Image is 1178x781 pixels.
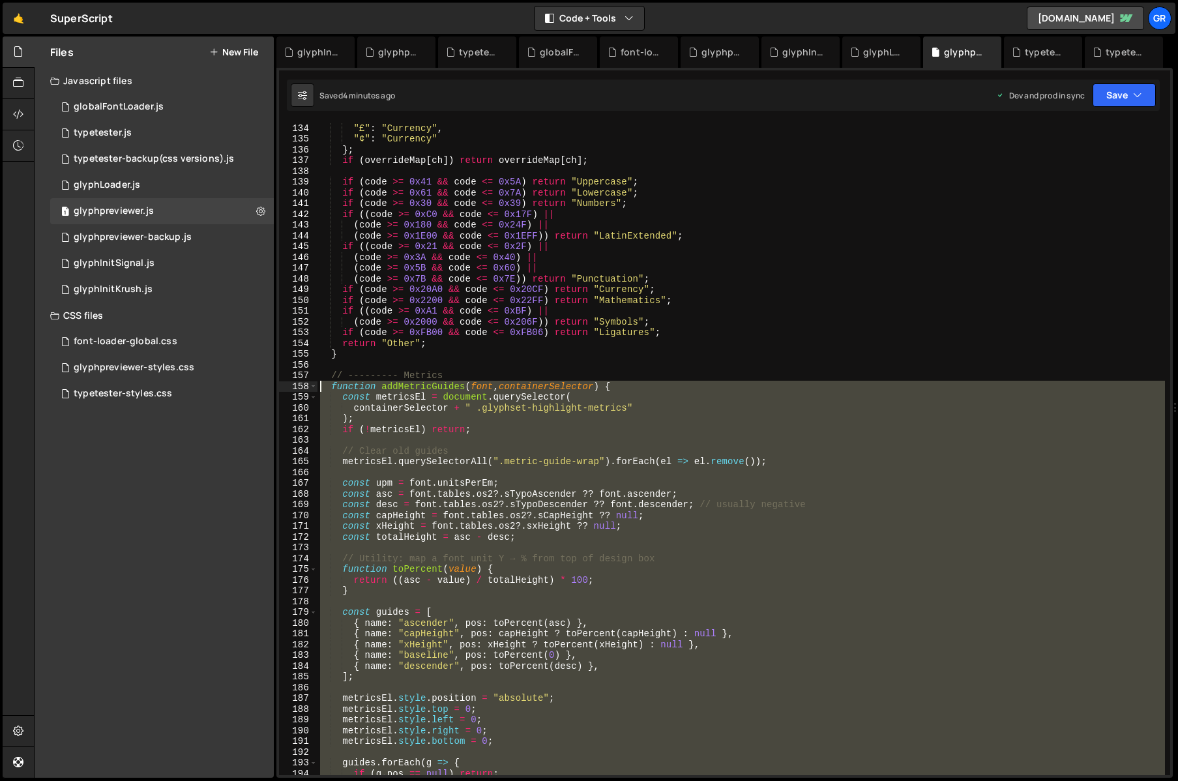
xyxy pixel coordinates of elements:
[74,127,132,139] div: typetester.js
[50,355,274,381] div: 17017/47345.css
[279,220,317,231] div: 143
[1148,7,1171,30] a: Gr
[279,177,317,188] div: 139
[279,274,317,285] div: 148
[279,381,317,392] div: 158
[50,224,274,250] div: 17017/47727.js
[279,521,317,532] div: 171
[74,284,153,295] div: glyphInitKrush.js
[944,46,986,59] div: glyphpreviewer.js
[1106,46,1147,59] div: typetester.js
[61,207,69,218] span: 1
[74,179,140,191] div: glyphLoader.js
[50,250,274,276] div: glyphInitSignal.js
[50,276,274,302] div: 17017/47730.js
[279,736,317,747] div: 191
[279,661,317,672] div: 184
[279,349,317,360] div: 155
[279,123,317,134] div: 134
[279,607,317,618] div: 179
[378,46,420,59] div: glyphpreviewer-backup.js
[279,446,317,457] div: 164
[279,499,317,510] div: 169
[279,510,317,522] div: 170
[279,618,317,629] div: 180
[74,362,194,374] div: glyphpreviewer-styles.css
[209,47,258,57] button: New File
[50,381,274,407] div: 17017/47137.css
[279,306,317,317] div: 151
[50,198,274,224] div: 17017/47275.js
[279,424,317,435] div: 162
[1025,46,1067,59] div: typetester-styles.css
[279,704,317,715] div: 188
[279,553,317,565] div: 174
[74,258,155,269] div: glyphInitSignal.js
[74,336,177,347] div: font-loader-global.css
[279,134,317,145] div: 135
[279,683,317,694] div: 186
[1027,7,1144,30] a: [DOMAIN_NAME]
[279,252,317,263] div: 146
[459,46,501,59] div: typetester-backup(css versions).js
[279,295,317,306] div: 150
[279,198,317,209] div: 141
[50,146,274,172] div: 17017/47519.js
[996,90,1085,101] div: Dev and prod in sync
[279,166,317,177] div: 138
[279,575,317,586] div: 176
[279,413,317,424] div: 161
[279,693,317,704] div: 187
[279,542,317,553] div: 173
[279,671,317,683] div: 185
[279,145,317,156] div: 136
[279,478,317,489] div: 167
[621,46,662,59] div: font-loader-global.css
[701,46,743,59] div: glyphpreviewer-styles.css
[279,155,317,166] div: 137
[279,209,317,220] div: 142
[35,302,274,329] div: CSS files
[319,90,395,101] div: Saved
[1093,83,1156,107] button: Save
[279,769,317,780] div: 194
[279,628,317,640] div: 181
[279,284,317,295] div: 149
[279,650,317,661] div: 183
[3,3,35,34] a: 🤙
[279,726,317,737] div: 190
[50,172,274,198] div: 17017/47277.js
[279,263,317,274] div: 147
[279,715,317,726] div: 189
[279,327,317,338] div: 153
[279,467,317,479] div: 166
[279,489,317,500] div: 168
[74,205,154,217] div: glyphpreviewer.js
[782,46,824,59] div: glyphInitSignal.js
[74,388,172,400] div: typetester-styles.css
[279,360,317,371] div: 156
[279,435,317,446] div: 163
[279,370,317,381] div: 157
[279,392,317,403] div: 159
[279,758,317,769] div: 193
[74,231,192,243] div: glyphpreviewer-backup.js
[279,338,317,349] div: 154
[279,532,317,543] div: 172
[535,7,644,30] button: Code + Tools
[74,153,234,165] div: typetester-backup(css versions).js
[343,90,395,101] div: 4 minutes ago
[50,45,74,59] h2: Files
[74,101,164,113] div: globalFontLoader.js
[297,46,339,59] div: glyphInitKrush.js
[863,46,905,59] div: glyphLoader.js
[279,597,317,608] div: 178
[279,564,317,575] div: 175
[50,120,274,146] div: 17017/46707.js
[279,231,317,242] div: 144
[279,456,317,467] div: 165
[279,585,317,597] div: 177
[279,241,317,252] div: 145
[279,403,317,414] div: 160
